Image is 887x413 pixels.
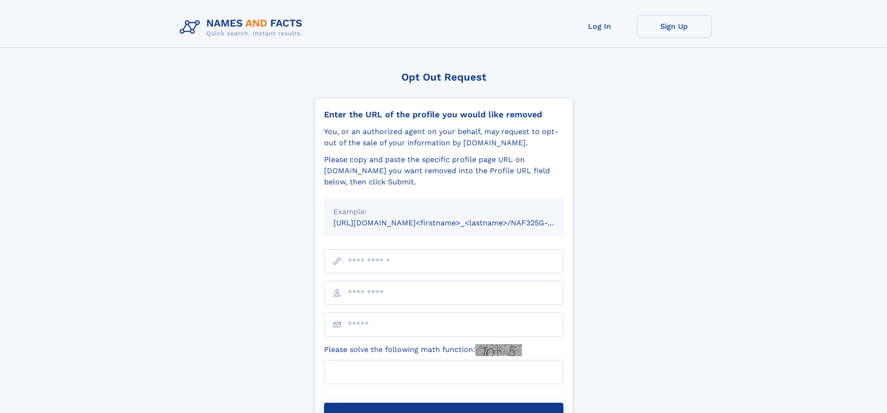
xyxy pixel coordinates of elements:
[324,109,563,120] div: Enter the URL of the profile you would like removed
[324,344,522,356] label: Please solve the following math function:
[562,15,637,38] a: Log In
[333,206,554,217] div: Example:
[314,71,573,83] div: Opt Out Request
[324,154,563,188] div: Please copy and paste the specific profile page URL on [DOMAIN_NAME] you want removed into the Pr...
[637,15,711,38] a: Sign Up
[324,126,563,149] div: You, or an authorized agent on your behalf, may request to opt-out of the sale of your informatio...
[333,218,581,227] small: [URL][DOMAIN_NAME]<firstname>_<lastname>/NAF325G-xxxxxxxx
[176,15,310,40] img: Logo Names and Facts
